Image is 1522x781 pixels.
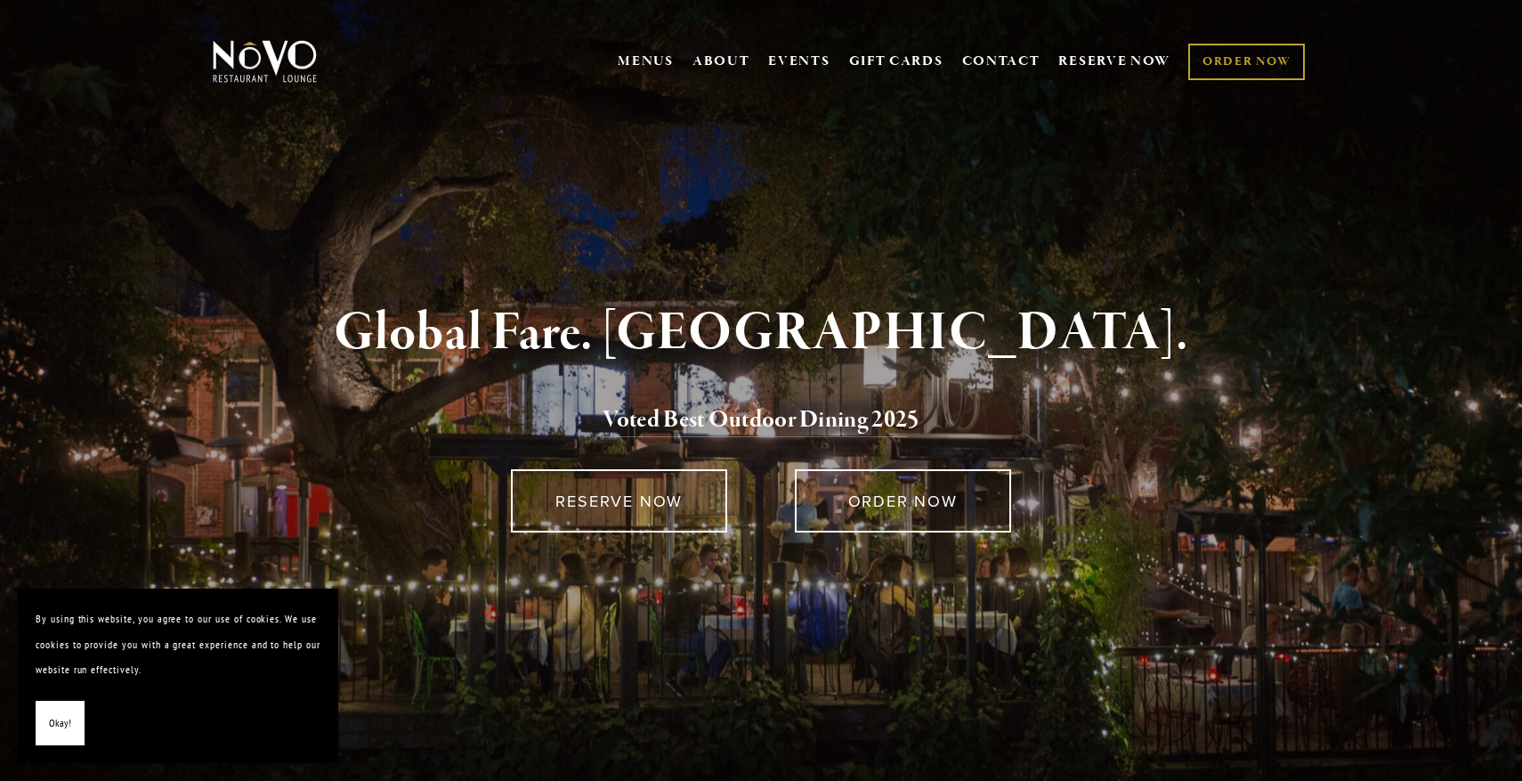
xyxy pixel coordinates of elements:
a: ORDER NOW [1188,44,1305,80]
button: Okay! [36,701,85,746]
section: Cookie banner [18,589,338,763]
a: GIFT CARDS [849,45,943,78]
p: By using this website, you agree to our use of cookies. We use cookies to provide you with a grea... [36,606,320,683]
a: ORDER NOW [795,469,1011,533]
img: Novo Restaurant &amp; Lounge [209,39,320,84]
strong: Global Fare. [GEOGRAPHIC_DATA]. [334,299,1187,367]
span: Okay! [49,711,71,736]
a: CONTACT [962,45,1040,78]
a: RESERVE NOW [511,469,727,533]
a: EVENTS [768,53,830,70]
a: MENUS [618,53,674,70]
a: Voted Best Outdoor Dining 202 [603,404,907,438]
a: RESERVE NOW [1058,45,1170,78]
a: ABOUT [692,53,750,70]
h2: 5 [242,402,1280,439]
